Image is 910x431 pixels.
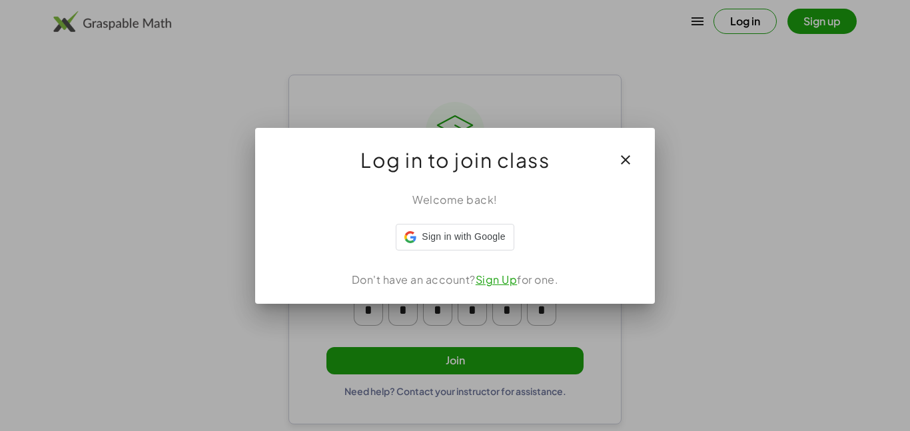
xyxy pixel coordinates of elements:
[360,144,550,176] span: Log in to join class
[422,230,505,244] span: Sign in with Google
[396,224,514,250] div: Sign in with Google
[476,272,518,286] a: Sign Up
[271,272,639,288] div: Don't have an account? for one.
[271,192,639,208] div: Welcome back!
